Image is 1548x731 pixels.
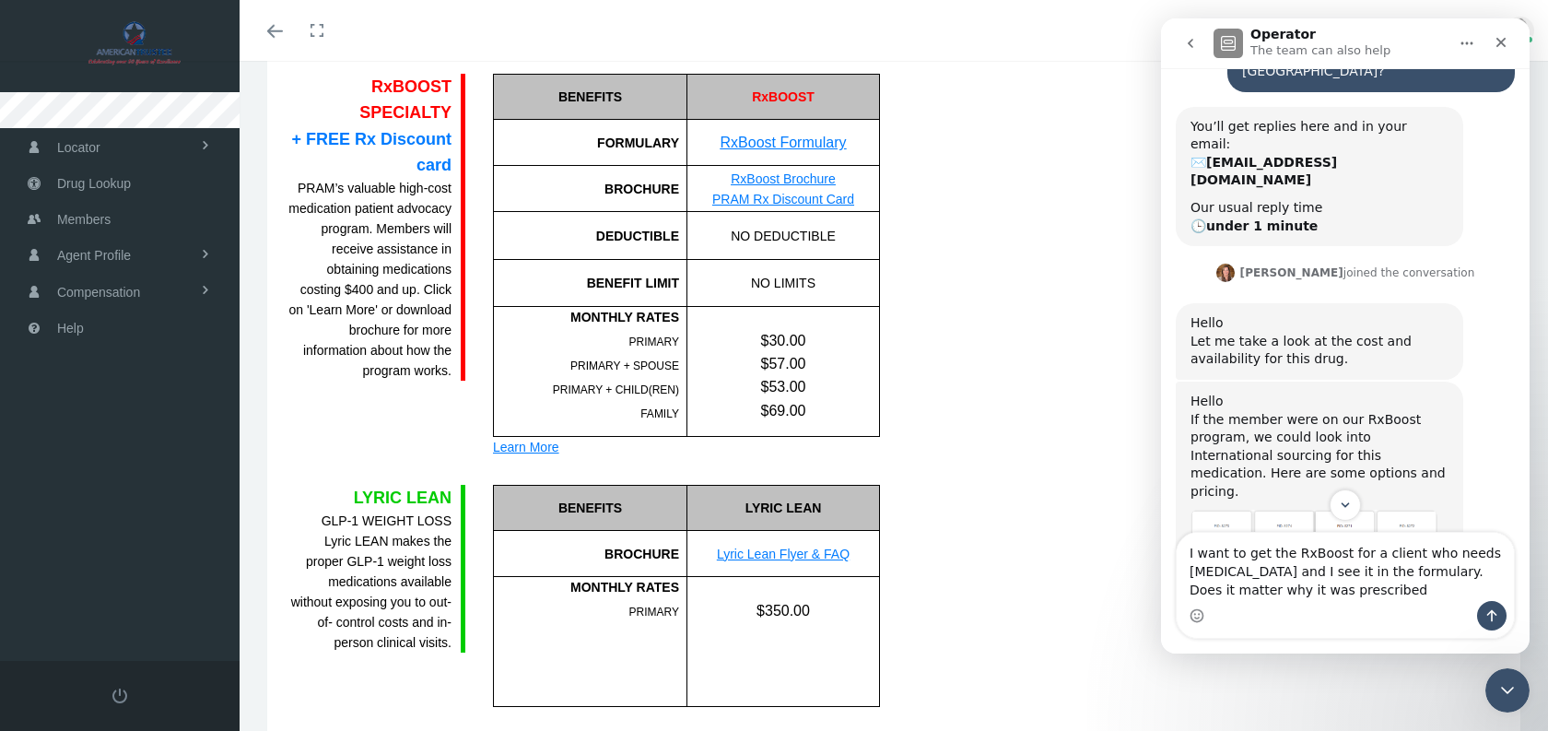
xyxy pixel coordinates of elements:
[1507,17,1534,44] img: user-placeholder.jpg
[494,577,679,597] div: MONTHLY RATES
[629,336,679,348] span: PRIMARY
[57,311,84,346] span: Help
[494,307,679,327] div: MONTHLY RATES
[24,20,245,66] img: AMERICAN TRUSTEE
[493,485,686,531] div: BENEFITS
[15,363,354,660] div: Kim says…
[494,273,679,293] div: BENEFIT LIMIT
[16,514,353,583] textarea: Message…
[169,471,200,502] button: Scroll to bottom
[29,374,287,393] div: Hello
[494,226,679,246] div: DEDUCTIBLE
[717,547,850,561] a: Lyric Lean Flyer & FAQ
[687,352,879,375] div: $57.00
[286,74,451,178] div: RxBOOST SPECIALTY
[291,130,451,174] span: + FREE Rx Discount card
[686,74,879,120] div: RxBOOST
[686,485,879,531] div: LYRIC LEAN
[29,590,43,605] button: Emoji picker
[493,74,686,120] div: BENEFITS
[286,485,451,511] div: LYRIC LEAN
[286,511,451,653] div: GLP-1 WEIGHT LOSS Lyric LEAN makes the proper GLP-1 weight loss medications available without exp...
[493,120,686,166] div: FORMULARY
[721,135,847,150] a: RxBoost Formulary
[687,599,879,622] div: $350.00
[640,407,679,420] span: FAMILY
[57,130,100,165] span: Locator
[57,238,131,273] span: Agent Profile
[687,375,879,398] div: $53.00
[493,437,880,457] div: Learn More
[57,166,131,201] span: Drug Lookup
[686,212,879,259] div: NO DEDUCTIBLE
[731,171,836,186] a: RxBoost Brochure
[687,329,879,352] div: $30.00
[57,275,140,310] span: Compensation
[712,192,854,206] a: PRAM Rx Discount Card
[570,360,679,372] span: PRIMARY + SPOUSE
[493,166,686,212] div: BROCHURE
[553,383,679,396] span: PRIMARY + CHILD(REN)
[493,531,686,577] div: BROCHURE
[629,606,679,619] span: PRIMARY
[316,583,346,612] button: Send a message…
[286,178,451,381] div: PRAM’s valuable high-cost medication patient advocacy program. Members will receive assistance in...
[1485,668,1530,713] iframe: Intercom live chat
[1161,18,1530,654] iframe: Intercom live chat
[29,393,287,483] div: If the member were on our RxBoost program, we could look into International sourcing for this med...
[15,363,302,658] div: HelloIf the member were on our RxBoost program, we could look into International sourcing for thi...
[686,260,879,306] div: NO LIMITS
[57,202,111,237] span: Members
[687,399,879,422] div: $69.00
